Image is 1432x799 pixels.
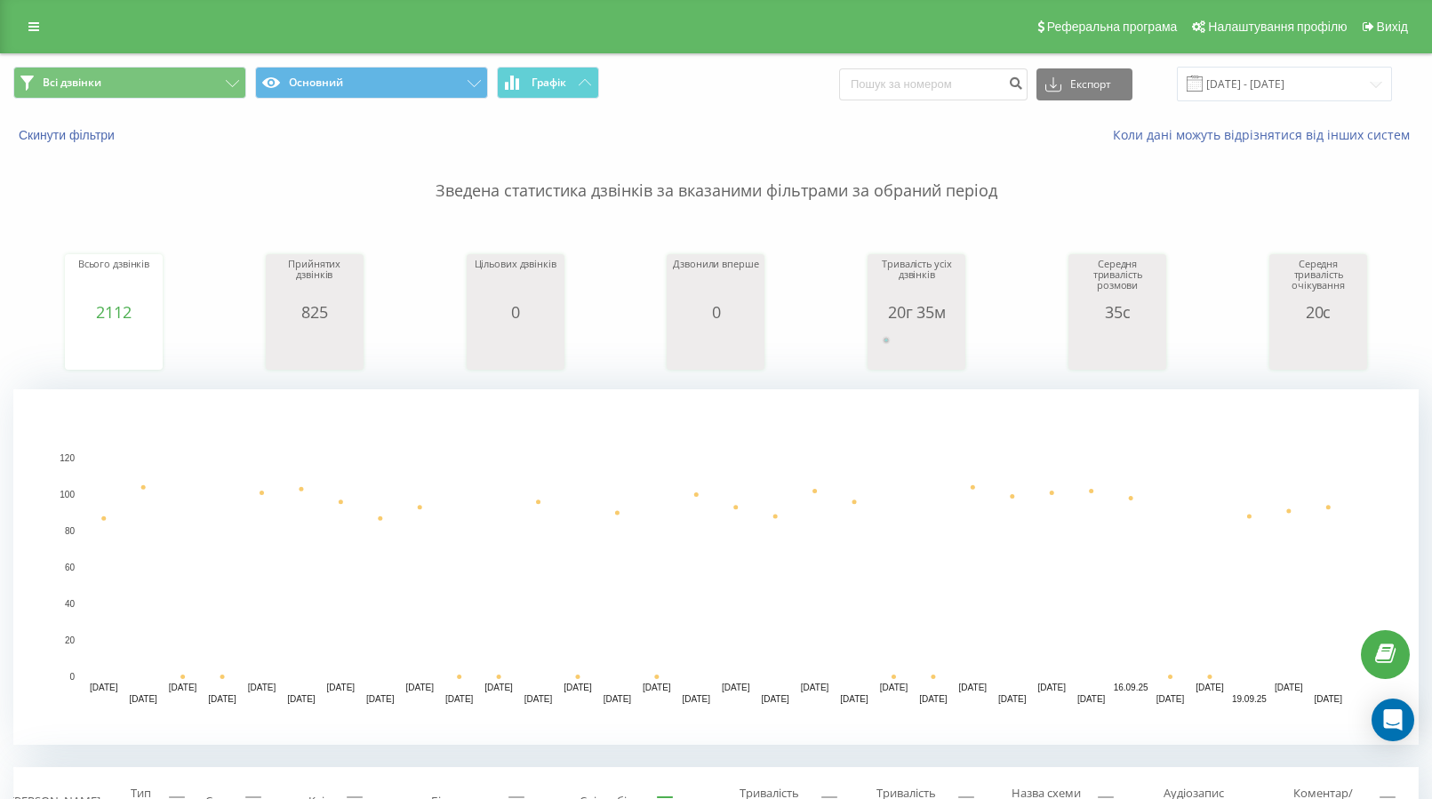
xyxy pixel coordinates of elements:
svg: A chart. [270,321,359,374]
svg: A chart. [872,321,961,374]
text: [DATE] [1315,694,1343,704]
text: 19.09.25 [1232,694,1267,704]
text: [DATE] [801,683,829,692]
span: Вихід [1377,20,1408,34]
button: Скинути фільтри [13,127,124,143]
text: [DATE] [208,694,236,704]
button: Графік [497,67,599,99]
text: [DATE] [722,683,750,692]
text: [DATE] [643,683,671,692]
text: 120 [60,453,75,463]
text: 80 [65,526,76,536]
div: 35с [1073,303,1162,321]
input: Пошук за номером [839,68,1028,100]
div: 20г 35м [872,303,961,321]
a: Коли дані можуть відрізнятися вiд інших систем [1113,126,1419,143]
text: [DATE] [683,694,711,704]
text: [DATE] [840,694,868,704]
button: Основний [255,67,488,99]
text: [DATE] [880,683,908,692]
button: Всі дзвінки [13,67,246,99]
text: [DATE] [1156,694,1185,704]
text: [DATE] [919,694,948,704]
text: [DATE] [287,694,316,704]
button: Експорт [1036,68,1132,100]
span: Налаштування профілю [1208,20,1347,34]
div: Середня тривалість розмови [1073,259,1162,303]
text: 60 [65,563,76,572]
div: Open Intercom Messenger [1372,699,1414,741]
text: 20 [65,635,76,645]
div: Середня тривалість очікування [1274,259,1363,303]
text: [DATE] [604,694,632,704]
span: Всі дзвінки [43,76,101,90]
text: [DATE] [90,683,118,692]
div: Прийнятих дзвінків [270,259,359,303]
div: 2112 [69,303,158,321]
text: [DATE] [327,683,356,692]
div: 20с [1274,303,1363,321]
text: [DATE] [761,694,789,704]
text: [DATE] [524,694,553,704]
svg: A chart. [671,321,760,374]
text: [DATE] [1275,683,1303,692]
p: Зведена статистика дзвінків за вказаними фільтрами за обраний період [13,144,1419,203]
text: [DATE] [564,683,592,692]
span: Графік [532,76,566,89]
text: [DATE] [998,694,1027,704]
svg: A chart. [1274,321,1363,374]
div: Дзвонили вперше [671,259,760,303]
svg: A chart. [13,389,1419,745]
div: Всього дзвінків [69,259,158,303]
text: 16.09.25 [1114,683,1148,692]
text: [DATE] [445,694,474,704]
text: 40 [65,599,76,609]
svg: A chart. [471,321,560,374]
span: Реферальна програма [1047,20,1178,34]
text: [DATE] [129,694,157,704]
div: 825 [270,303,359,321]
svg: A chart. [69,321,158,374]
text: [DATE] [1037,683,1066,692]
text: 100 [60,490,75,499]
text: [DATE] [366,694,395,704]
div: Тривалість усіх дзвінків [872,259,961,303]
text: [DATE] [1196,683,1224,692]
svg: A chart. [1073,321,1162,374]
text: [DATE] [248,683,276,692]
text: [DATE] [405,683,434,692]
text: [DATE] [959,683,988,692]
text: 0 [69,672,75,682]
div: 0 [671,303,760,321]
div: Цільових дзвінків [471,259,560,303]
text: [DATE] [484,683,513,692]
text: [DATE] [1077,694,1106,704]
text: [DATE] [169,683,197,692]
div: 0 [471,303,560,321]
